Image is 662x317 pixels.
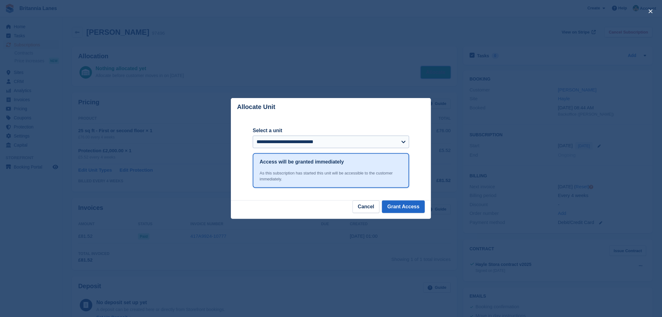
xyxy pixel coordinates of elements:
[353,200,379,213] button: Cancel
[646,6,656,16] button: close
[253,127,409,134] label: Select a unit
[260,170,402,182] div: As this subscription has started this unit will be accessible to the customer immediately.
[382,200,425,213] button: Grant Access
[260,158,344,166] h1: Access will be granted immediately
[237,103,275,111] p: Allocate Unit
